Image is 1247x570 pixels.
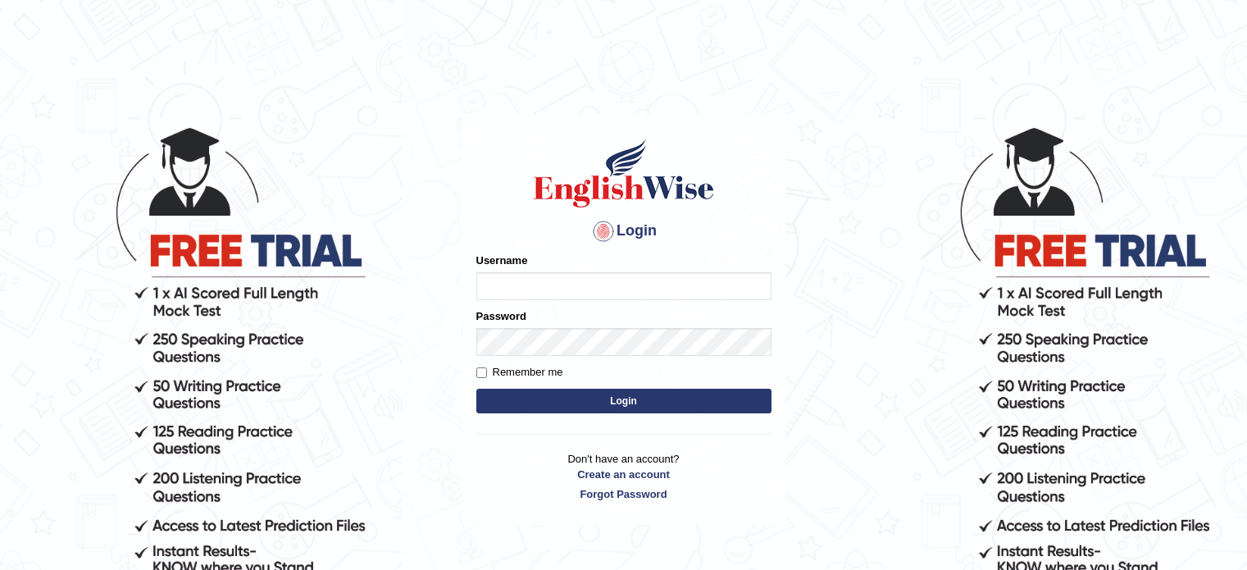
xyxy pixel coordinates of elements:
h4: Login [476,218,771,244]
a: Create an account [476,467,771,482]
label: Password [476,308,526,324]
img: Logo of English Wise sign in for intelligent practice with AI [530,136,717,210]
button: Login [476,389,771,413]
label: Remember me [476,364,563,381]
p: Don't have an account? [476,451,771,502]
input: Remember me [476,367,487,378]
label: Username [476,253,528,268]
a: Forgot Password [476,486,771,502]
